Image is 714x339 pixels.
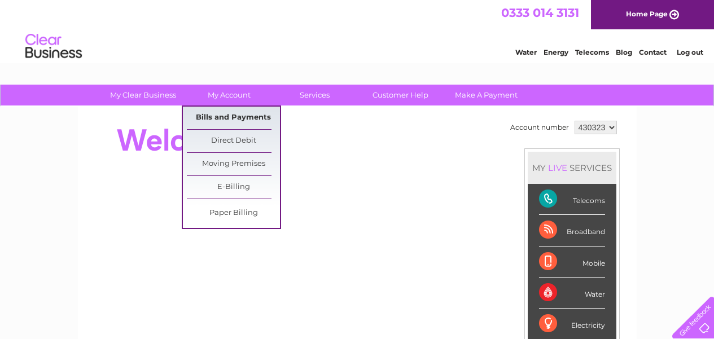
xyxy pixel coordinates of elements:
a: Services [268,85,361,105]
a: Customer Help [354,85,447,105]
a: E-Billing [187,176,280,199]
a: My Clear Business [97,85,190,105]
div: Water [539,278,605,309]
a: Contact [639,48,667,56]
a: My Account [182,85,275,105]
div: Clear Business is a trading name of Verastar Limited (registered in [GEOGRAPHIC_DATA] No. 3667643... [91,6,624,55]
td: Account number [507,118,572,137]
a: Water [515,48,537,56]
div: LIVE [546,162,570,173]
a: Moving Premises [187,153,280,175]
a: 0333 014 3131 [501,6,579,20]
a: Direct Debit [187,130,280,152]
div: Mobile [539,246,605,278]
a: Telecoms [575,48,609,56]
div: MY SERVICES [528,152,616,184]
a: Paper Billing [187,202,280,224]
img: logo.png [25,29,82,64]
div: Broadband [539,215,605,246]
a: Make A Payment [440,85,533,105]
a: Log out [677,48,703,56]
a: Energy [544,48,568,56]
div: Telecoms [539,184,605,215]
a: Blog [616,48,632,56]
a: Bills and Payments [187,107,280,129]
